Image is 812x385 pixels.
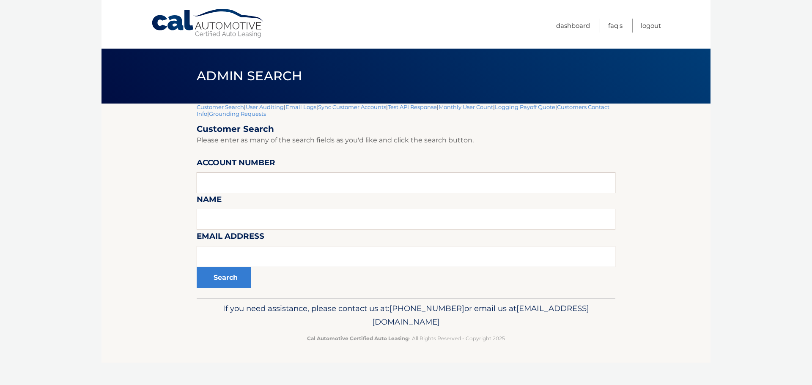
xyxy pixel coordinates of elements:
[556,19,590,33] a: Dashboard
[390,303,464,313] span: [PHONE_NUMBER]
[202,334,610,343] p: - All Rights Reserved - Copyright 2025
[641,19,661,33] a: Logout
[439,104,493,110] a: Monthly User Count
[209,110,266,117] a: Grounding Requests
[197,124,615,134] h2: Customer Search
[197,193,222,209] label: Name
[608,19,623,33] a: FAQ's
[285,104,316,110] a: Email Logs
[388,104,437,110] a: Test API Response
[197,104,615,298] div: | | | | | | | |
[197,134,615,146] p: Please enter as many of the search fields as you'd like and click the search button.
[197,230,264,246] label: Email Address
[197,104,244,110] a: Customer Search
[318,104,386,110] a: Sync Customer Accounts
[197,104,609,117] a: Customers Contact Info
[197,68,302,84] span: Admin Search
[246,104,284,110] a: User Auditing
[151,8,265,38] a: Cal Automotive
[495,104,555,110] a: Logging Payoff Quote
[197,156,275,172] label: Account Number
[202,302,610,329] p: If you need assistance, please contact us at: or email us at
[307,335,409,341] strong: Cal Automotive Certified Auto Leasing
[197,267,251,288] button: Search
